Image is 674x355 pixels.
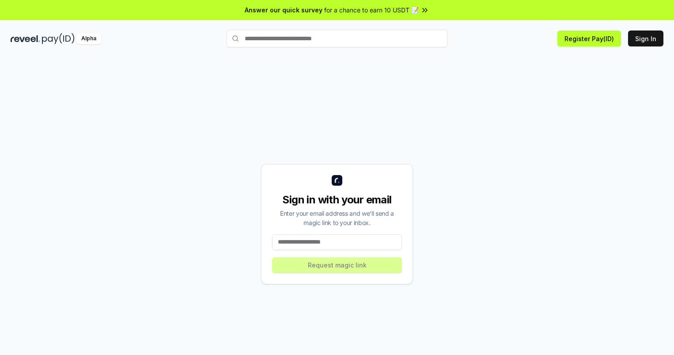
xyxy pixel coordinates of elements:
img: reveel_dark [11,33,40,44]
img: pay_id [42,33,75,44]
span: for a chance to earn 10 USDT 📝 [324,5,419,15]
div: Enter your email address and we’ll send a magic link to your inbox. [272,209,402,227]
div: Sign in with your email [272,193,402,207]
button: Register Pay(ID) [557,31,621,46]
button: Sign In [628,31,663,46]
img: logo_small [332,175,342,186]
div: Alpha [76,33,101,44]
span: Answer our quick survey [245,5,322,15]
